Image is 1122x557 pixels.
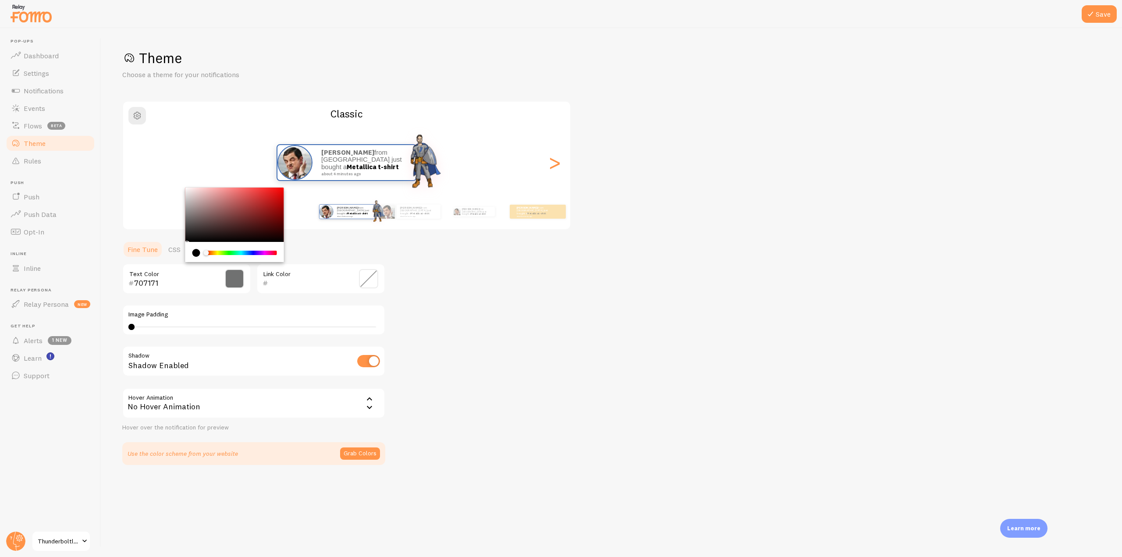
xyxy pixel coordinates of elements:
div: Chrome color picker [185,188,284,262]
strong: [PERSON_NAME] [400,206,421,209]
span: Thunderboltlocks [38,536,79,546]
small: about 4 minutes ago [400,215,436,217]
a: Fine Tune [122,241,163,258]
span: Inline [24,264,41,273]
span: Dashboard [24,51,59,60]
a: Metallica t-shirt [411,212,430,215]
span: Learn [24,354,42,362]
span: Push [11,180,96,186]
span: beta [47,122,65,130]
a: Events [5,99,96,117]
span: Events [24,104,45,113]
a: Learn [5,349,96,367]
a: Dashboard [5,47,96,64]
span: Notifications [24,86,64,95]
label: Image Padding [128,311,379,319]
span: Opt-In [24,227,44,236]
a: Push [5,188,96,206]
div: Learn more [1000,519,1047,538]
span: Flows [24,121,42,130]
span: Support [24,371,50,380]
svg: <p>Watch New Feature Tutorials!</p> [46,352,54,360]
a: Flows beta [5,117,96,135]
a: Push Data [5,206,96,223]
a: Relay Persona new [5,295,96,313]
span: Theme [24,139,46,148]
a: Metallica t-shirt [347,212,368,215]
img: Fomo [319,205,333,219]
p: from [GEOGRAPHIC_DATA] just bought a [517,206,552,217]
h1: Theme [122,49,1101,67]
a: Opt-In [5,223,96,241]
a: Inline [5,259,96,277]
span: Inline [11,251,96,257]
p: Learn more [1007,524,1040,532]
p: from [GEOGRAPHIC_DATA] just bought a [321,149,407,176]
strong: [PERSON_NAME] [462,208,479,210]
span: Get Help [11,323,96,329]
strong: [PERSON_NAME] [337,206,358,209]
img: Fomo [277,145,312,180]
a: Metallica t-shirt [527,212,546,215]
p: from [GEOGRAPHIC_DATA] just bought a [400,206,437,217]
span: 1 new [48,336,71,345]
span: Alerts [24,336,43,345]
img: Fomo [381,205,395,219]
strong: [PERSON_NAME] [517,206,538,209]
div: Hover over the notification for preview [122,424,385,432]
div: current color is #000000 [192,249,200,257]
strong: [PERSON_NAME] [321,148,374,156]
a: Support [5,367,96,384]
a: Metallica t-shirt [347,163,399,171]
a: Notifications [5,82,96,99]
a: Thunderboltlocks [32,531,91,552]
a: Alerts 1 new [5,332,96,349]
small: about 4 minutes ago [517,215,551,217]
button: Grab Colors [340,447,380,460]
a: CSS [163,241,186,258]
h2: Classic [123,107,570,121]
small: about 4 minutes ago [337,215,370,217]
small: about 4 minutes ago [321,172,405,176]
span: Pop-ups [11,39,96,44]
p: Choose a theme for your notifications [122,70,333,80]
p: Use the color scheme from your website [128,449,238,458]
a: Theme [5,135,96,152]
div: No Hover Animation [122,388,385,419]
span: Settings [24,69,49,78]
img: fomo-relay-logo-orange.svg [9,2,53,25]
a: Rules [5,152,96,170]
span: Rules [24,156,41,165]
span: Push Data [24,210,57,219]
span: Relay Persona [11,287,96,293]
a: Metallica t-shirt [471,213,486,215]
span: new [74,300,90,308]
div: Shadow Enabled [122,346,385,378]
p: from [GEOGRAPHIC_DATA] just bought a [462,207,491,216]
a: Settings [5,64,96,82]
span: Relay Persona [24,300,69,309]
span: Push [24,192,39,201]
p: from [GEOGRAPHIC_DATA] just bought a [337,206,371,217]
div: Next slide [549,131,560,194]
img: Fomo [453,208,460,215]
